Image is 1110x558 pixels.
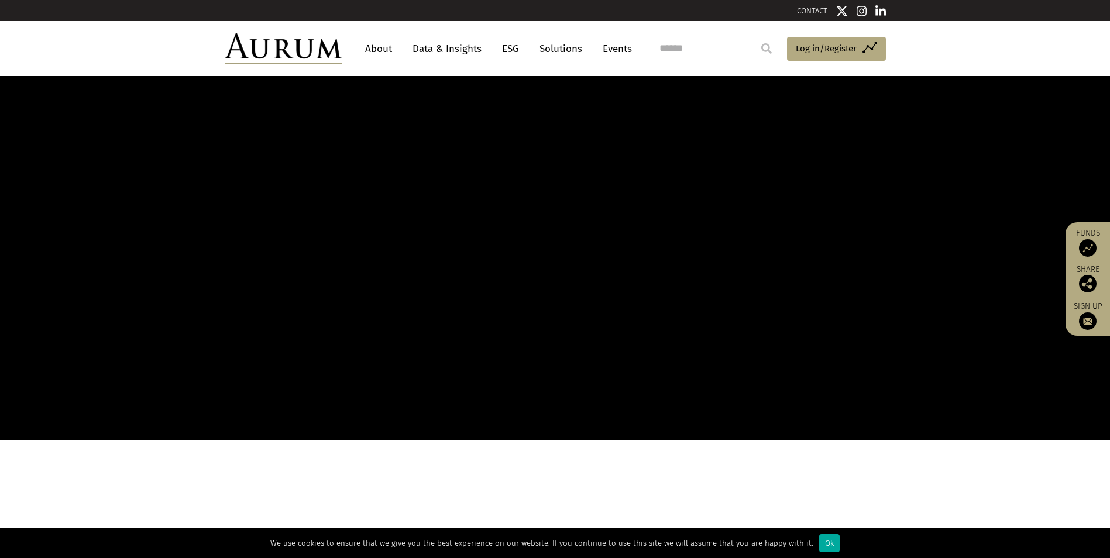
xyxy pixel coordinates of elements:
a: ESG [496,38,525,60]
a: Events [597,38,632,60]
img: Linkedin icon [875,5,886,17]
a: Solutions [534,38,588,60]
div: Ok [819,534,840,552]
img: Access Funds [1079,239,1097,257]
span: Log in/Register [796,42,857,56]
a: Log in/Register [787,37,886,61]
a: Data & Insights [407,38,487,60]
img: Sign up to our newsletter [1079,312,1097,330]
img: Share this post [1079,275,1097,292]
a: CONTACT [797,6,827,15]
img: Aurum [225,33,342,64]
a: About [359,38,398,60]
input: Submit [755,37,778,60]
a: Sign up [1071,301,1104,330]
div: Share [1071,266,1104,292]
a: Funds [1071,228,1104,257]
img: Instagram icon [857,5,867,17]
img: Twitter icon [836,5,848,17]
